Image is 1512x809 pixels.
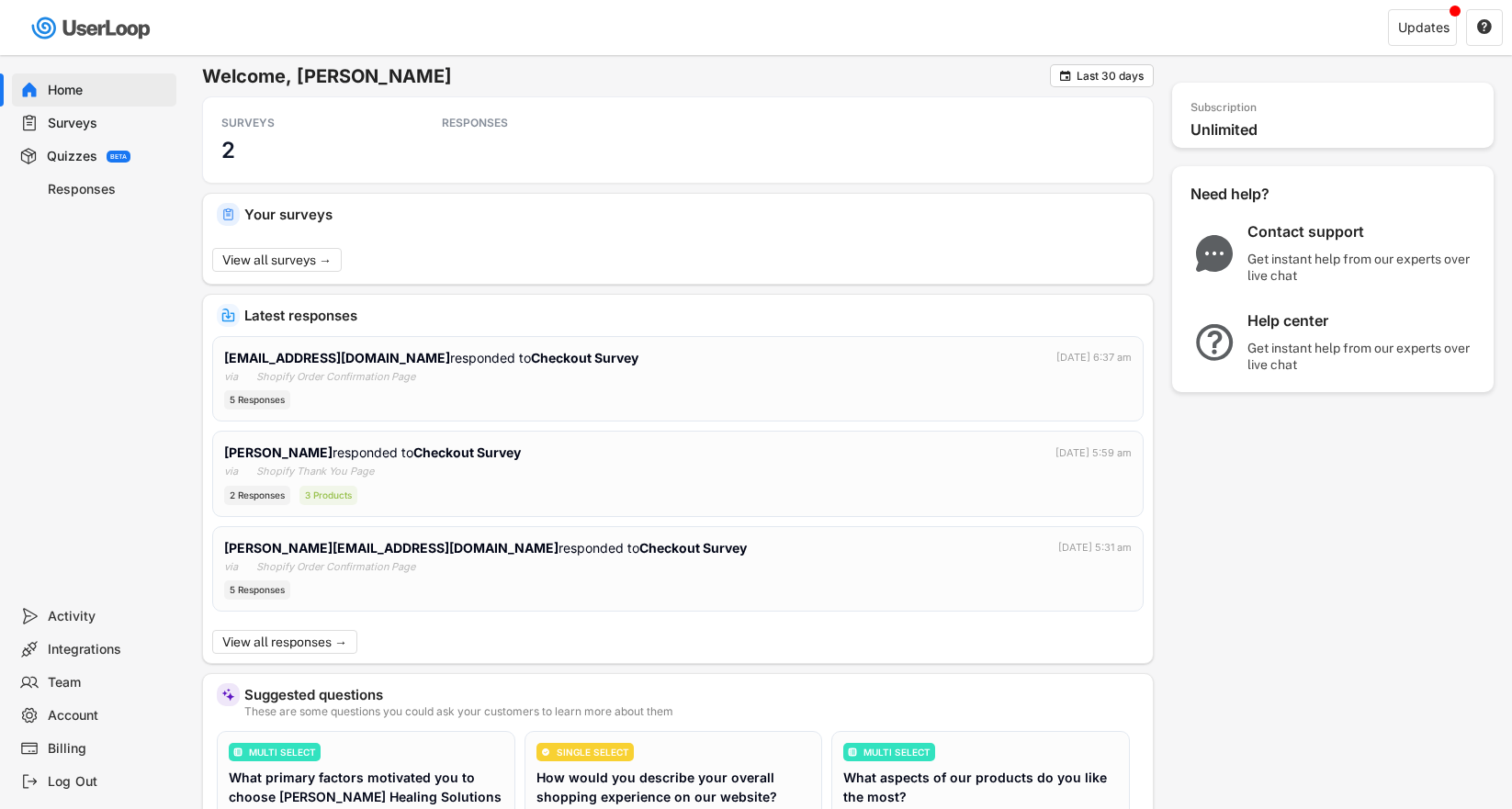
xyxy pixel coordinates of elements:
[224,486,290,505] div: 2 Responses
[299,486,357,505] div: 3 Products
[256,369,415,385] div: Shopify Order Confirmation Page
[1247,340,1477,373] div: Get instant help from our experts over live chat
[244,706,1139,717] div: These are some questions you could ask your customers to learn more about them
[1398,21,1450,34] div: Updates
[256,464,374,479] div: Shopify Thank You Page
[1190,185,1319,204] div: Need help?
[1247,251,1477,284] div: Get instant help from our experts over live chat
[224,369,238,385] div: via
[413,444,521,460] strong: Checkout Survey
[224,464,238,479] div: via
[541,747,550,757] img: CircleTickMinorWhite.svg
[242,371,253,382] img: yH5BAEAAAAALAAAAAABAAEAAAIBRAA7
[202,64,1050,88] h6: Welcome, [PERSON_NAME]
[1058,540,1132,556] div: [DATE] 5:31 am
[1190,120,1484,140] div: Unlimited
[1190,324,1238,361] img: QuestionMarkInverseMajor.svg
[224,444,333,460] strong: [PERSON_NAME]
[224,559,238,575] div: via
[863,747,931,757] div: MULTI SELECT
[557,747,629,757] div: SINGLE SELECT
[1247,222,1477,242] div: Contact support
[221,309,235,322] img: IncomingMajor.svg
[1077,71,1144,82] div: Last 30 days
[47,148,97,165] div: Quizzes
[212,248,342,272] button: View all surveys →
[212,630,357,654] button: View all responses →
[224,348,638,367] div: responded to
[1060,69,1071,83] text: 
[221,116,387,130] div: SURVEYS
[843,768,1118,806] div: What aspects of our products do you like the most?
[48,181,169,198] div: Responses
[442,116,607,130] div: RESPONSES
[244,688,1139,702] div: Suggested questions
[249,747,316,757] div: MULTI SELECT
[48,641,169,658] div: Integrations
[848,747,857,757] img: ListMajor.svg
[242,466,253,478] img: yH5BAEAAAAALAAAAAABAAEAAAIBRAA7
[536,768,811,806] div: How would you describe your overall shopping experience on our website?
[531,350,638,365] strong: Checkout Survey
[48,740,169,758] div: Billing
[221,136,235,164] h3: 2
[224,350,450,365] strong: [EMAIL_ADDRESS][DOMAIN_NAME]
[224,443,525,462] div: responded to
[242,561,253,572] img: yH5BAEAAAAALAAAAAABAAEAAAIBRAA7
[48,608,169,625] div: Activity
[224,390,290,410] div: 5 Responses
[1056,350,1132,365] div: [DATE] 6:37 am
[221,688,235,702] img: MagicMajor%20%28Purple%29.svg
[48,773,169,791] div: Log Out
[244,208,1139,221] div: Your surveys
[48,82,169,99] div: Home
[224,580,290,600] div: 5 Responses
[48,707,169,725] div: Account
[639,540,747,556] strong: Checkout Survey
[1476,19,1493,36] button: 
[256,559,415,575] div: Shopify Order Confirmation Page
[1477,18,1492,35] text: 
[224,540,559,556] strong: [PERSON_NAME][EMAIL_ADDRESS][DOMAIN_NAME]
[1190,101,1257,116] div: Subscription
[1055,445,1132,461] div: [DATE] 5:59 am
[233,747,243,757] img: ListMajor.svg
[1247,311,1477,331] div: Help center
[28,9,157,47] img: userloop-logo-01.svg
[1058,69,1072,83] button: 
[224,538,747,557] div: responded to
[1190,235,1238,272] img: ChatMajor.svg
[244,309,1139,322] div: Latest responses
[110,153,127,160] div: BETA
[48,674,169,691] div: Team
[48,115,169,132] div: Surveys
